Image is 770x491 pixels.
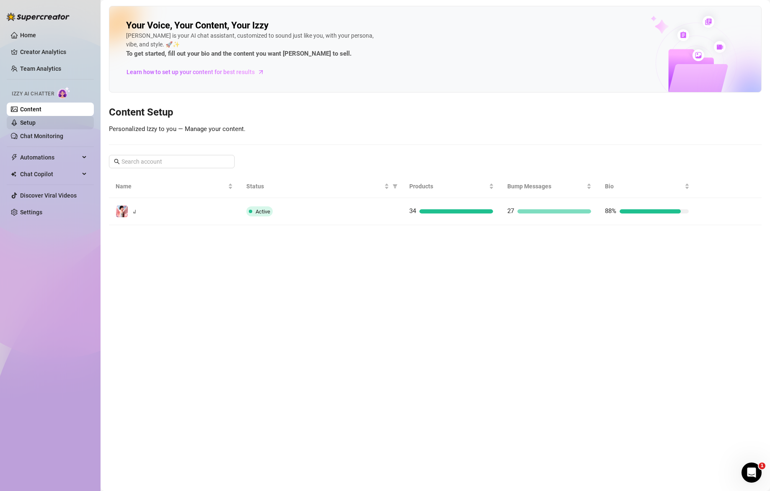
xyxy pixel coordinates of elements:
[20,106,41,113] a: Content
[20,151,80,164] span: Automations
[127,67,255,77] span: Learn how to set up your content for best results
[240,175,403,198] th: Status
[20,133,63,139] a: Chat Monitoring
[114,159,120,165] span: search
[109,175,240,198] th: Name
[20,45,87,59] a: Creator Analytics
[605,207,616,215] span: 88%
[7,13,70,21] img: logo-BBDzfeDw.svg
[116,206,128,217] img: ꒻‍️
[20,192,77,199] a: Discover Viral Videos
[20,65,61,72] a: Team Analytics
[631,7,761,92] img: ai-chatter-content-library-cLFOSyPT.png
[126,65,271,79] a: Learn how to set up your content for best results
[759,463,765,469] span: 1
[256,208,270,215] span: Active
[742,463,762,483] iframe: Intercom live chat
[501,175,599,198] th: Bump Messages
[11,154,18,161] span: thunderbolt
[409,182,487,191] span: Products
[598,175,696,198] th: Bio
[605,182,683,191] span: Bio
[126,31,377,59] div: [PERSON_NAME] is your AI chat assistant, customized to sound just like you, with your persona, vi...
[20,167,80,181] span: Chat Copilot
[126,20,269,31] h2: Your Voice, Your Content, Your Izzy
[391,180,399,193] span: filter
[109,106,762,119] h3: Content Setup
[11,171,16,177] img: Chat Copilot
[116,182,226,191] span: Name
[403,175,501,198] th: Products
[20,119,36,126] a: Setup
[12,90,54,98] span: Izzy AI Chatter
[507,182,585,191] span: Bump Messages
[109,125,245,133] span: Personalized Izzy to you — Manage your content.
[126,50,351,57] strong: To get started, fill out your bio and the content you want [PERSON_NAME] to sell.
[57,87,70,99] img: AI Chatter
[132,208,137,215] span: ꒻‍️
[20,209,42,216] a: Settings
[507,207,514,215] span: 27
[393,184,398,189] span: filter
[257,68,265,76] span: arrow-right
[409,207,416,215] span: 34
[246,182,383,191] span: Status
[121,157,223,166] input: Search account
[20,32,36,39] a: Home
